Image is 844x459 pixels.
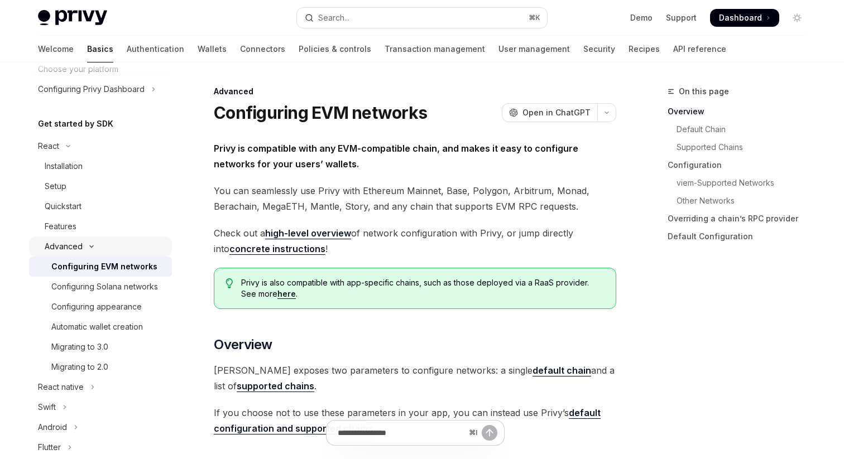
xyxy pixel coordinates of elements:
a: Recipes [629,36,660,62]
a: concrete instructions [229,243,325,255]
img: light logo [38,10,107,26]
span: Dashboard [719,12,762,23]
a: Transaction management [385,36,485,62]
a: Welcome [38,36,74,62]
a: here [277,289,296,299]
div: Configuring appearance [51,300,142,313]
a: Default Chain [668,120,815,138]
a: Policies & controls [299,36,371,62]
button: Toggle Advanced section [29,236,172,257]
strong: default chain [533,365,591,376]
a: high-level overview [265,228,351,239]
a: Overview [668,103,815,120]
div: Advanced [214,86,616,97]
button: Toggle Flutter section [29,437,172,457]
a: supported chains [237,380,314,392]
button: Open in ChatGPT [502,103,597,122]
svg: Tip [226,278,233,288]
div: Quickstart [45,200,81,213]
div: Configuring Privy Dashboard [38,83,145,96]
span: Open in ChatGPT [522,107,591,118]
button: Toggle React native section [29,377,172,397]
div: Flutter [38,441,61,454]
a: Authentication [127,36,184,62]
a: Quickstart [29,196,172,216]
strong: Privy is compatible with any EVM-compatible chain, and makes it easy to configure networks for yo... [214,143,578,170]
span: You can seamlessly use Privy with Ethereum Mainnet, Base, Polygon, Arbitrum, Monad, Berachain, Me... [214,183,616,214]
h1: Configuring EVM networks [214,103,427,123]
a: Migrating to 3.0 [29,337,172,357]
span: Privy is also compatible with app-specific chains, such as those deployed via a RaaS provider. Se... [241,277,605,299]
button: Toggle React section [29,136,172,156]
div: React native [38,380,84,394]
a: default chain [533,365,591,376]
a: Migrating to 2.0 [29,357,172,377]
div: Migrating to 3.0 [51,340,108,354]
a: Configuring Solana networks [29,277,172,297]
a: Configuration [668,156,815,174]
a: User management [498,36,570,62]
a: viem-Supported Networks [668,174,815,192]
span: On this page [679,85,729,98]
div: Automatic wallet creation [51,320,143,334]
a: Overriding a chain’s RPC provider [668,210,815,228]
a: Security [583,36,615,62]
a: Configuring EVM networks [29,257,172,277]
button: Toggle Android section [29,417,172,437]
button: Toggle Configuring Privy Dashboard section [29,79,172,99]
span: Check out a of network configuration with Privy, or jump directly into ! [214,225,616,257]
a: Connectors [240,36,285,62]
div: Android [38,421,67,434]
div: Installation [45,160,83,173]
h5: Get started by SDK [38,117,113,131]
button: Open search [297,8,547,28]
div: Setup [45,180,66,193]
a: Automatic wallet creation [29,317,172,337]
div: React [38,139,59,153]
span: ⌘ K [529,13,540,22]
a: Other Networks [668,192,815,210]
div: Advanced [45,240,83,253]
a: Basics [87,36,113,62]
span: Overview [214,336,272,354]
a: Support [666,12,697,23]
a: Default Configuration [668,228,815,245]
a: Wallets [198,36,227,62]
button: Toggle dark mode [788,9,806,27]
a: API reference [673,36,726,62]
div: Migrating to 2.0 [51,360,108,374]
button: Send message [482,425,497,441]
a: Installation [29,156,172,176]
a: Features [29,216,172,236]
div: Search... [318,11,349,25]
span: If you choose not to use these parameters in your app, you can instead use Privy’s . [214,405,616,436]
span: [PERSON_NAME] exposes two parameters to configure networks: a single and a list of . [214,363,616,394]
div: Configuring EVM networks [51,260,157,273]
div: Features [45,220,76,233]
a: Supported Chains [668,138,815,156]
a: Dashboard [710,9,779,27]
input: Ask a question... [338,421,464,445]
a: Demo [630,12,653,23]
a: Configuring appearance [29,297,172,317]
button: Toggle Swift section [29,397,172,417]
div: Swift [38,400,56,414]
div: Configuring Solana networks [51,280,158,293]
a: Setup [29,176,172,196]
